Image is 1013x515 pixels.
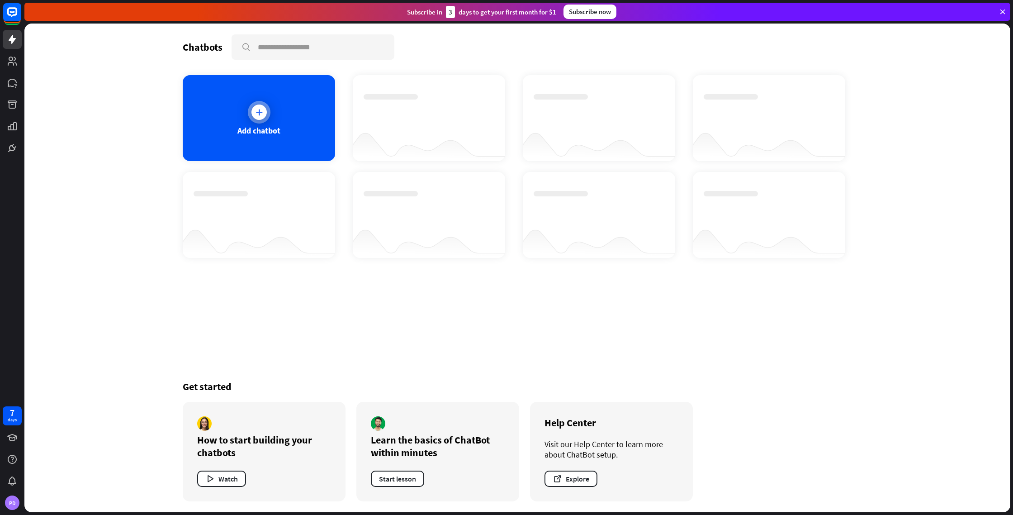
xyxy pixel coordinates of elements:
div: Subscribe in days to get your first month for $1 [407,6,556,18]
a: 7 days [3,406,22,425]
div: 3 [446,6,455,18]
div: How to start building your chatbots [197,434,331,459]
div: PD [5,496,19,510]
button: Watch [197,471,246,487]
div: Add chatbot [237,125,280,136]
div: 7 [10,409,14,417]
div: Help Center [544,416,678,429]
img: author [197,416,212,431]
div: Get started [183,380,852,393]
img: author [371,416,385,431]
button: Open LiveChat chat widget [7,4,34,31]
div: Visit our Help Center to learn more about ChatBot setup. [544,439,678,460]
button: Start lesson [371,471,424,487]
div: Chatbots [183,41,222,53]
div: Learn the basics of ChatBot within minutes [371,434,505,459]
div: days [8,417,17,423]
button: Explore [544,471,597,487]
div: Subscribe now [563,5,616,19]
